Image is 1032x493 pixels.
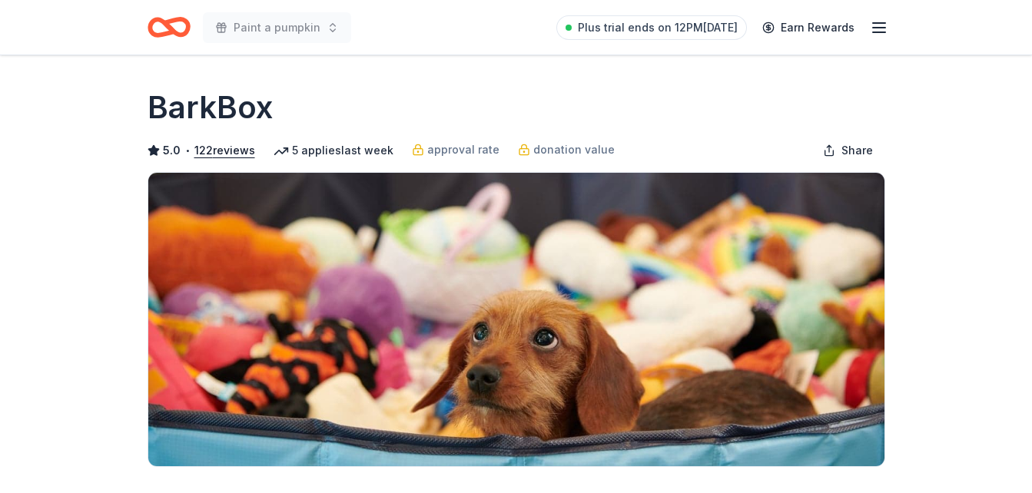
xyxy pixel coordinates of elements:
a: Earn Rewards [753,14,864,41]
a: approval rate [412,141,499,159]
button: Paint a pumpkin [203,12,351,43]
button: 122reviews [194,141,255,160]
span: approval rate [427,141,499,159]
a: donation value [518,141,615,159]
img: Image for BarkBox [148,173,884,466]
span: donation value [533,141,615,159]
button: Share [811,135,885,166]
span: Plus trial ends on 12PM[DATE] [578,18,738,37]
span: Paint a pumpkin [234,18,320,37]
span: • [184,144,190,157]
div: 5 applies last week [274,141,393,160]
a: Plus trial ends on 12PM[DATE] [556,15,747,40]
h1: BarkBox [148,86,273,129]
span: 5.0 [163,141,181,160]
span: Share [841,141,873,160]
a: Home [148,9,191,45]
